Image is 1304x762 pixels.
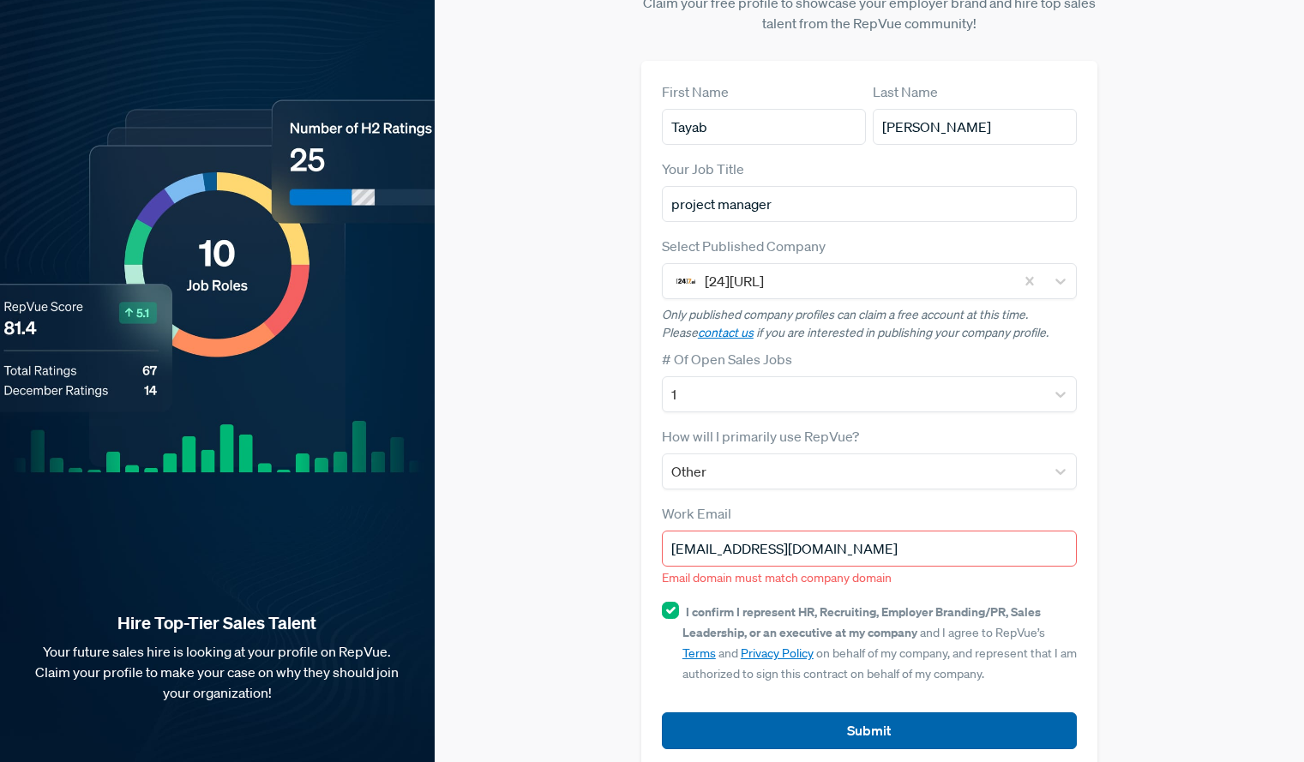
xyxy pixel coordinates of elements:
input: Last Name [873,109,1077,145]
label: First Name [662,81,729,102]
strong: I confirm I represent HR, Recruiting, Employer Branding/PR, Sales Leadership, or an executive at ... [682,603,1041,640]
label: Last Name [873,81,938,102]
span: Email domain must match company domain [662,570,892,585]
button: Submit [662,712,1077,749]
a: Privacy Policy [741,645,814,661]
strong: Hire Top-Tier Sales Talent [27,612,407,634]
input: First Name [662,109,866,145]
a: Terms [682,645,716,661]
p: Only published company profiles can claim a free account at this time. Please if you are interest... [662,306,1077,342]
a: contact us [698,325,754,340]
p: Your future sales hire is looking at your profile on RepVue. Claim your profile to make your case... [27,641,407,703]
input: Email [662,531,1077,567]
input: Title [662,186,1077,222]
label: Your Job Title [662,159,744,179]
label: Work Email [662,503,731,524]
label: How will I primarily use RepVue? [662,426,859,447]
img: [24]7.ai [676,271,696,291]
label: Select Published Company [662,236,826,256]
label: # Of Open Sales Jobs [662,349,792,369]
span: and I agree to RepVue’s and on behalf of my company, and represent that I am authorized to sign t... [682,604,1077,681]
